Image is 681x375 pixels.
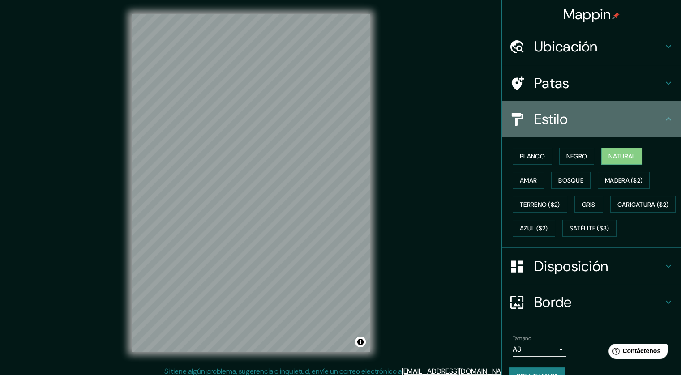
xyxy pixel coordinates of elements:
[513,342,566,357] div: A3
[520,176,537,184] font: Amar
[617,200,669,209] font: Caricatura ($2)
[502,248,681,284] div: Disposición
[605,176,642,184] font: Madera ($2)
[520,225,548,233] font: Azul ($2)
[598,172,650,189] button: Madera ($2)
[355,337,366,347] button: Activar o desactivar atribución
[570,225,609,233] font: Satélite ($3)
[513,335,531,342] font: Tamaño
[502,65,681,101] div: Patas
[513,172,544,189] button: Amar
[558,176,583,184] font: Bosque
[534,293,572,311] font: Borde
[502,29,681,64] div: Ubicación
[513,220,555,237] button: Azul ($2)
[520,152,545,160] font: Blanco
[132,14,370,352] canvas: Mapa
[566,152,587,160] font: Negro
[534,37,598,56] font: Ubicación
[534,74,570,93] font: Patas
[601,148,642,165] button: Natural
[562,220,617,237] button: Satélite ($3)
[610,196,676,213] button: Caricatura ($2)
[502,101,681,137] div: Estilo
[534,110,568,128] font: Estilo
[559,148,595,165] button: Negro
[612,12,620,19] img: pin-icon.png
[601,340,671,365] iframe: Lanzador de widgets de ayuda
[563,5,611,24] font: Mappin
[502,284,681,320] div: Borde
[513,196,567,213] button: Terreno ($2)
[534,257,608,276] font: Disposición
[574,196,603,213] button: Gris
[520,200,560,209] font: Terreno ($2)
[513,345,521,354] font: A3
[608,152,635,160] font: Natural
[551,172,591,189] button: Bosque
[582,200,595,209] font: Gris
[513,148,552,165] button: Blanco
